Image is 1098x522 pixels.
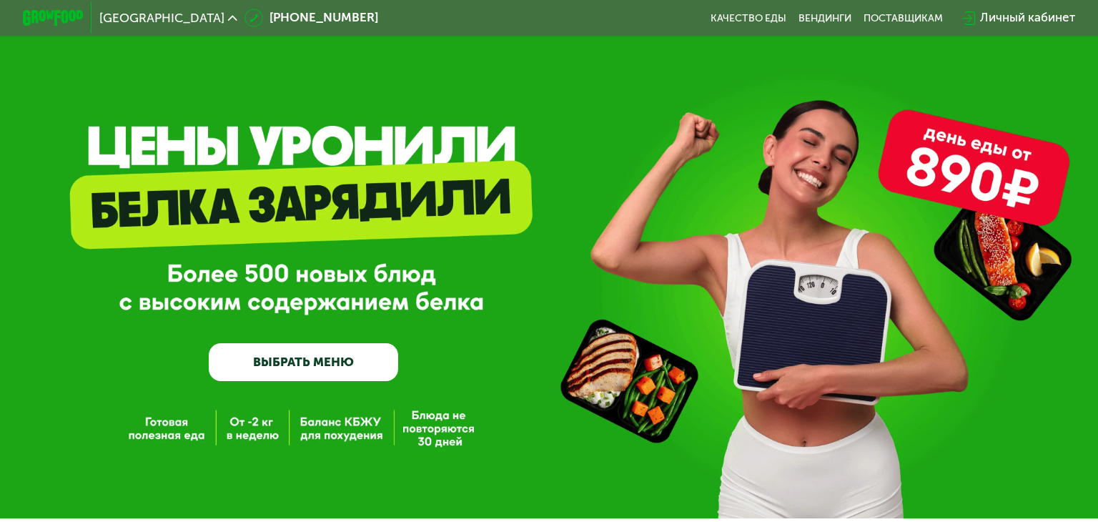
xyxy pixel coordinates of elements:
a: [PHONE_NUMBER] [244,9,377,27]
span: [GEOGRAPHIC_DATA] [99,12,224,24]
a: Качество еды [711,12,786,24]
a: Вендинги [798,12,851,24]
div: Личный кабинет [980,9,1075,27]
a: ВЫБРАТЬ МЕНЮ [209,343,399,381]
div: поставщикам [864,12,943,24]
